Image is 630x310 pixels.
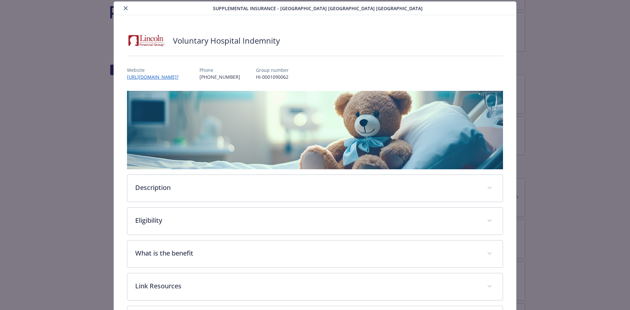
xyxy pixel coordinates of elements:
button: close [122,4,130,12]
img: banner [127,91,503,169]
p: Description [135,183,479,193]
span: Supplemental Insurance - [GEOGRAPHIC_DATA] [GEOGRAPHIC_DATA] [GEOGRAPHIC_DATA] [213,5,423,12]
img: Lincoln Financial Group [127,31,166,51]
p: What is the benefit [135,248,479,258]
p: HI-0001090062 [256,73,289,80]
p: Website [127,67,184,73]
p: Link Resources [135,281,479,291]
p: [PHONE_NUMBER] [199,73,240,80]
div: Eligibility [127,208,503,235]
p: Eligibility [135,216,479,225]
div: Description [127,175,503,202]
h2: Voluntary Hospital Indemnity [173,35,280,46]
div: Link Resources [127,273,503,300]
p: Group number [256,67,289,73]
div: What is the benefit [127,240,503,267]
p: Phone [199,67,240,73]
a: [URL][DOMAIN_NAME]? [127,74,184,80]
